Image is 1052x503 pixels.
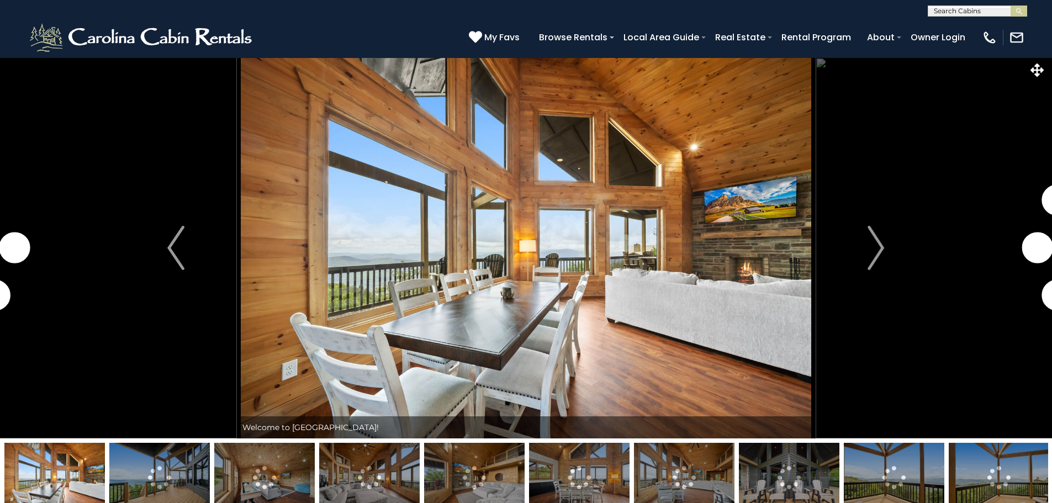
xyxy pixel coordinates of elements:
[167,226,184,270] img: arrow
[815,57,937,438] button: Next
[982,30,997,45] img: phone-regular-white.png
[469,30,522,45] a: My Favs
[905,28,971,47] a: Owner Login
[868,226,884,270] img: arrow
[861,28,900,47] a: About
[776,28,857,47] a: Rental Program
[28,21,257,54] img: White-1-2.png
[1009,30,1024,45] img: mail-regular-white.png
[710,28,771,47] a: Real Estate
[618,28,705,47] a: Local Area Guide
[533,28,613,47] a: Browse Rentals
[237,416,816,438] div: Welcome to [GEOGRAPHIC_DATA]!
[115,57,236,438] button: Previous
[484,30,520,44] span: My Favs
